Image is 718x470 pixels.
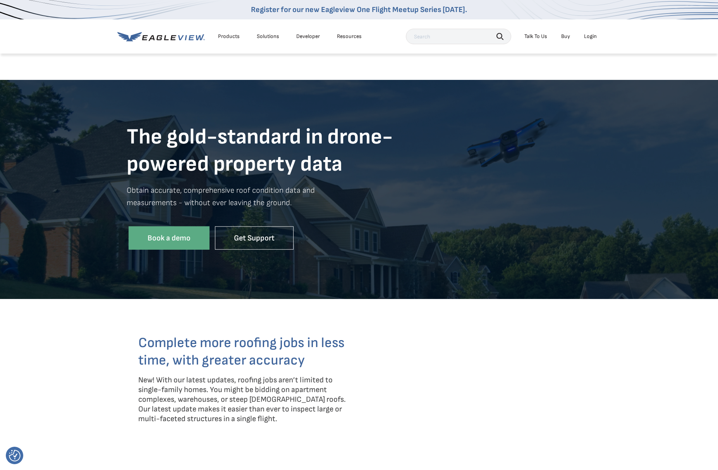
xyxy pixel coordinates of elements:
[296,33,320,40] a: Developer
[215,226,294,250] a: Get Support
[406,29,511,44] input: Search
[138,375,353,424] p: New! With our latest updates, roofing jobs aren’t limited to single-family homes. You might be bi...
[138,334,353,369] h3: Complete more roofing jobs in less time, with greater accuracy
[337,33,362,40] div: Resources
[127,184,591,220] p: Obtain accurate, comprehensive roof condition data and measurements - without ever leaving the gr...
[584,33,597,40] div: Login
[251,5,467,14] a: Register for our new Eagleview One Flight Meetup Series [DATE].
[524,33,547,40] div: Talk To Us
[218,33,240,40] div: Products
[9,450,21,461] img: Revisit consent button
[129,226,210,250] a: Book a demo
[561,33,570,40] a: Buy
[9,450,21,461] button: Consent Preferences
[257,33,279,40] div: Solutions
[127,123,591,178] h1: The gold-standard in drone- powered property data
